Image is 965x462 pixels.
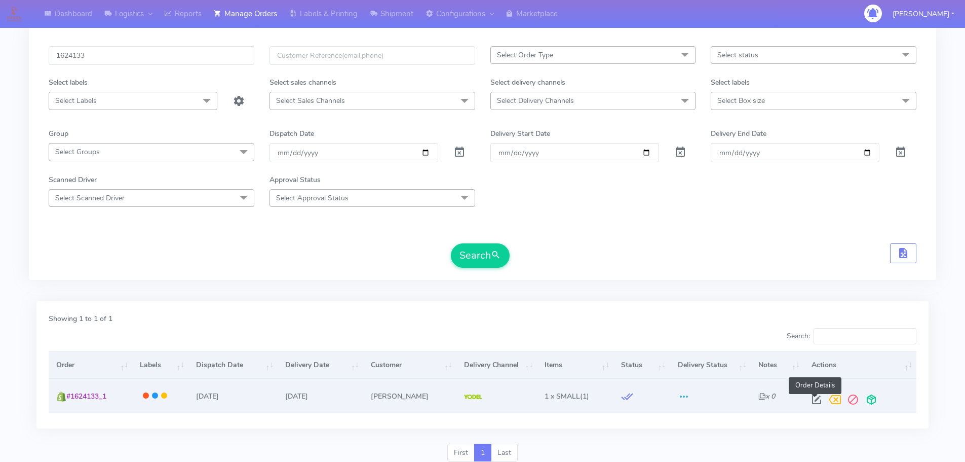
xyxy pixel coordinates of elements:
button: [PERSON_NAME] [885,4,962,24]
th: Dispatch Date: activate to sort column ascending [188,351,278,379]
span: Select Sales Channels [276,96,345,105]
label: Select labels [49,77,88,88]
th: Customer: activate to sort column ascending [363,351,456,379]
label: Delivery End Date [711,128,766,139]
span: 1 x SMALL [545,392,580,401]
a: 1 [474,444,491,462]
img: Yodel [464,395,482,400]
span: #1624133_1 [66,392,106,401]
span: Select Groups [55,147,100,157]
th: Labels: activate to sort column ascending [132,351,188,379]
th: Actions: activate to sort column ascending [804,351,916,379]
td: [DATE] [188,379,278,413]
label: Approval Status [269,174,321,185]
th: Delivery Status: activate to sort column ascending [670,351,751,379]
i: x 0 [758,392,775,401]
label: Scanned Driver [49,174,97,185]
label: Delivery Start Date [490,128,550,139]
span: Select Delivery Channels [497,96,574,105]
span: Select Approval Status [276,193,349,203]
th: Notes: activate to sort column ascending [751,351,804,379]
td: [PERSON_NAME] [363,379,456,413]
label: Search: [787,328,916,344]
th: Delivery Date: activate to sort column ascending [278,351,363,379]
span: (1) [545,392,589,401]
input: Order Id [49,46,254,65]
label: Group [49,128,68,139]
th: Items: activate to sort column ascending [537,351,613,379]
label: Select labels [711,77,750,88]
span: Select Order Type [497,50,553,60]
label: Select delivery channels [490,77,565,88]
img: shopify.png [56,392,66,402]
span: Select Box size [717,96,765,105]
button: Search [451,243,510,268]
label: Showing 1 to 1 of 1 [49,313,112,324]
th: Order: activate to sort column ascending [49,351,132,379]
span: Select Labels [55,96,97,105]
label: Dispatch Date [269,128,314,139]
span: Select Scanned Driver [55,193,125,203]
label: Select sales channels [269,77,336,88]
td: [DATE] [278,379,363,413]
input: Search: [814,328,916,344]
th: Delivery Channel: activate to sort column ascending [456,351,537,379]
th: Status: activate to sort column ascending [613,351,670,379]
input: Customer Reference(email,phone) [269,46,475,65]
span: Select status [717,50,758,60]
